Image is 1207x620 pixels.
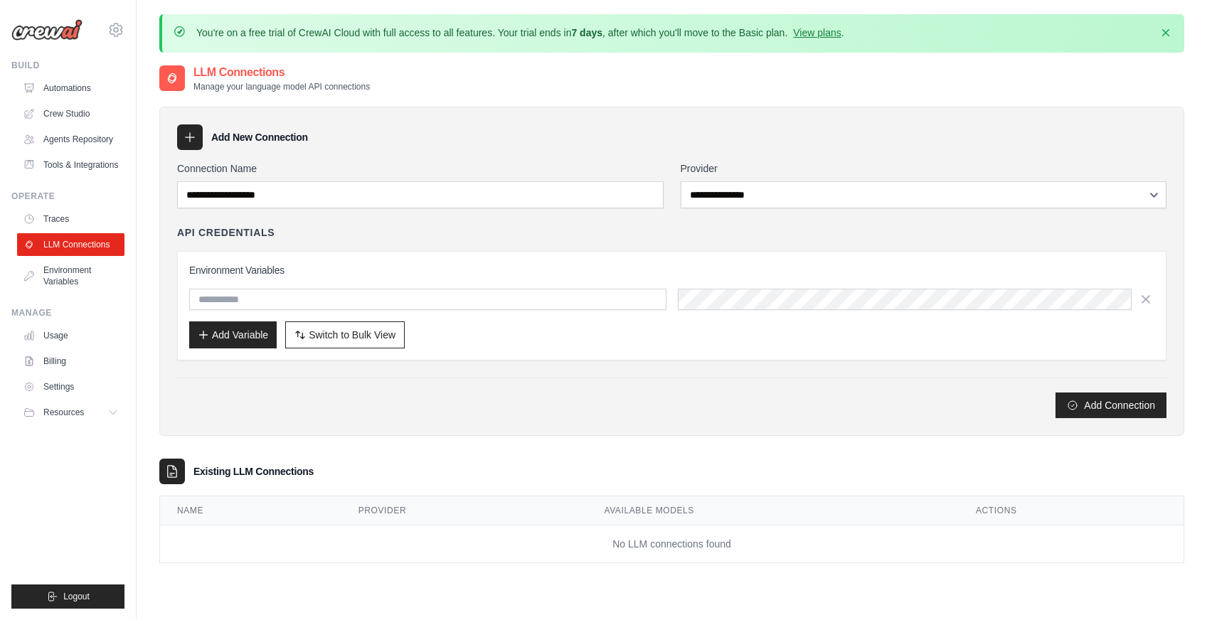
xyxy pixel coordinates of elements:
strong: 7 days [571,27,602,38]
th: Provider [341,496,587,525]
label: Provider [681,161,1167,176]
td: No LLM connections found [160,525,1184,563]
h3: Existing LLM Connections [193,464,314,479]
a: Tools & Integrations [17,154,124,176]
span: Logout [63,591,90,602]
a: Crew Studio [17,102,124,125]
button: Add Connection [1056,392,1166,418]
span: Switch to Bulk View [309,328,395,342]
img: Logo [11,19,83,41]
th: Actions [959,496,1184,525]
button: Switch to Bulk View [285,321,405,348]
span: Resources [43,407,84,418]
button: Add Variable [189,321,277,348]
a: Agents Repository [17,128,124,151]
a: LLM Connections [17,233,124,256]
button: Resources [17,401,124,424]
p: You're on a free trial of CrewAI Cloud with full access to all features. Your trial ends in , aft... [196,26,844,40]
a: Traces [17,208,124,230]
div: Build [11,60,124,71]
th: Name [160,496,341,525]
h3: Environment Variables [189,263,1154,277]
a: Automations [17,77,124,100]
a: Usage [17,324,124,347]
button: Logout [11,584,124,609]
div: Manage [11,307,124,319]
h4: API Credentials [177,225,275,240]
p: Manage your language model API connections [193,81,370,92]
label: Connection Name [177,161,664,176]
h3: Add New Connection [211,130,308,144]
a: Environment Variables [17,259,124,293]
a: Billing [17,350,124,373]
a: Settings [17,375,124,398]
h2: LLM Connections [193,64,370,81]
th: Available Models [587,496,959,525]
div: Operate [11,191,124,202]
a: View plans [793,27,841,38]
